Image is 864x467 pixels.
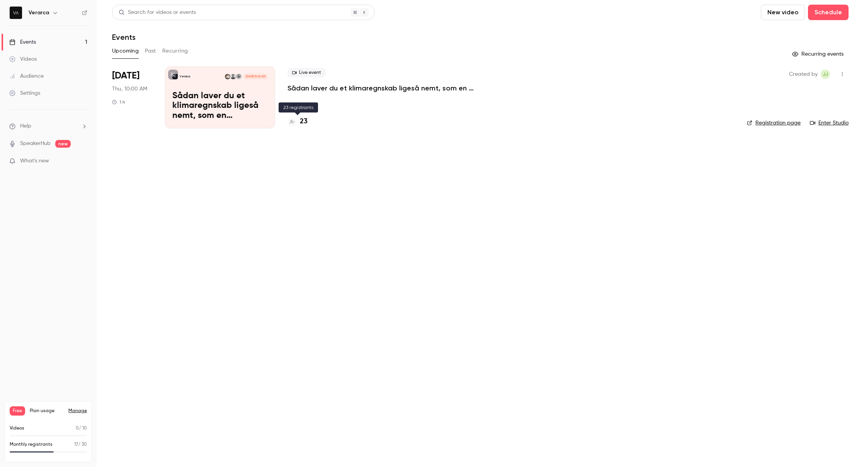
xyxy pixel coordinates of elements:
[9,72,44,80] div: Audience
[810,119,849,127] a: Enter Studio
[76,426,79,431] span: 0
[230,74,236,79] img: Dan Skovgaard
[112,70,139,82] span: [DATE]
[180,75,190,78] p: Verarca
[10,7,22,19] img: Verarca
[68,408,87,414] a: Manage
[10,441,53,448] p: Monthly registrants
[162,45,188,57] button: Recurring
[20,140,51,148] a: SpeakerHub
[112,45,139,57] button: Upcoming
[30,408,64,414] span: Plan usage
[287,116,308,127] a: 23
[823,70,828,79] span: Jj
[172,91,268,121] p: Sådan laver du et klimaregnskab ligeså nemt, som en resultatopgørelse
[112,66,153,128] div: Oct 23 Thu, 10:00 AM (Europe/Copenhagen)
[9,55,37,63] div: Videos
[789,48,849,60] button: Recurring events
[76,425,87,432] p: / 10
[9,122,87,130] li: help-dropdown-opener
[9,89,40,97] div: Settings
[287,68,326,77] span: Live event
[10,406,25,416] span: Free
[20,122,31,130] span: Help
[112,32,136,42] h1: Events
[165,66,275,128] a: Sådan laver du et klimaregnskab ligeså nemt, som en resultatopgørelseVerarcaSøren HøjbergDan Skov...
[789,70,818,79] span: Created by
[9,38,36,46] div: Events
[20,157,49,165] span: What's new
[287,84,519,93] a: Sådan laver du et klimaregnskab ligeså nemt, som en resultatopgørelse
[119,9,196,17] div: Search for videos or events
[243,74,267,79] span: [DATE] 10:00 AM
[74,442,78,447] span: 17
[112,99,125,105] div: 1 h
[236,74,242,79] img: Søren Højberg
[74,441,87,448] p: / 30
[112,85,147,93] span: Thu, 10:00 AM
[821,70,830,79] span: Jonas jkr+wemarket@wemarket.dk
[761,5,805,20] button: New video
[55,140,71,148] span: new
[10,425,24,432] p: Videos
[78,158,87,165] iframe: Noticeable Trigger
[300,116,308,127] h4: 23
[225,74,230,79] img: Søren Orluf
[808,5,849,20] button: Schedule
[145,45,156,57] button: Past
[747,119,801,127] a: Registration page
[29,9,49,17] h6: Verarca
